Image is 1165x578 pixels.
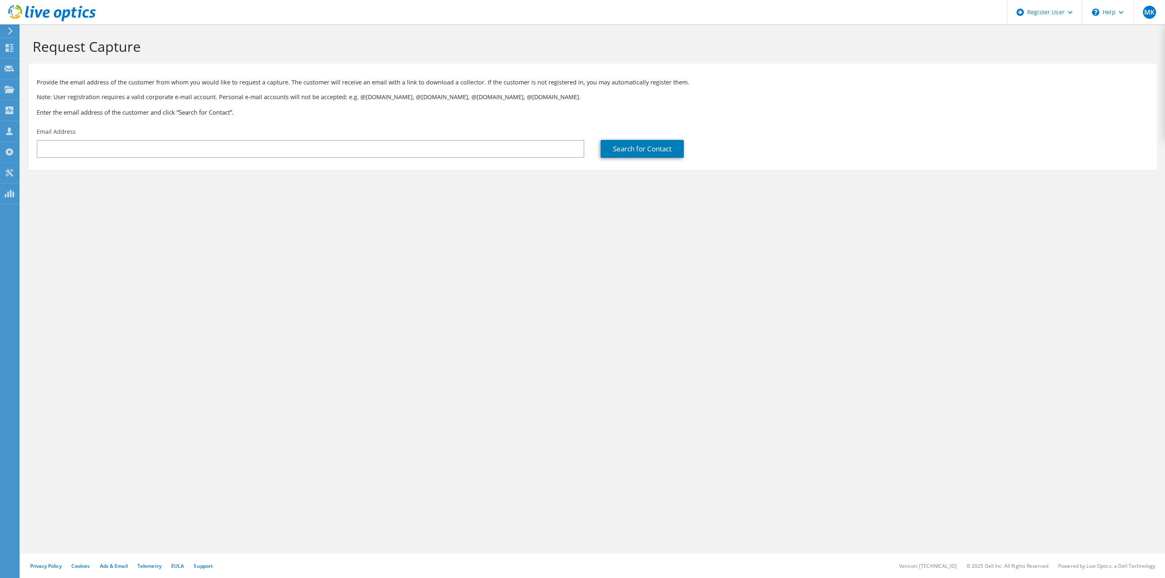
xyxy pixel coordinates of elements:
[1058,562,1155,569] li: Powered by Live Optics, a Dell Technology
[37,78,1149,87] p: Provide the email address of the customer from whom you would like to request a capture. The cust...
[137,562,161,569] a: Telemetry
[100,562,128,569] a: Ads & Email
[899,562,957,569] li: Version: [TECHNICAL_ID]
[37,108,1149,117] h3: Enter the email address of the customer and click “Search for Contact”.
[601,140,684,158] a: Search for Contact
[194,562,213,569] a: Support
[71,562,90,569] a: Cookies
[966,562,1048,569] li: © 2025 Dell Inc. All Rights Reserved
[171,562,184,569] a: EULA
[1143,6,1156,19] span: MK
[37,128,76,136] label: Email Address
[1092,9,1099,16] svg: \n
[37,93,1149,102] p: Note: User registration requires a valid corporate e-mail account. Personal e-mail accounts will ...
[33,38,1149,55] h1: Request Capture
[30,562,62,569] a: Privacy Policy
